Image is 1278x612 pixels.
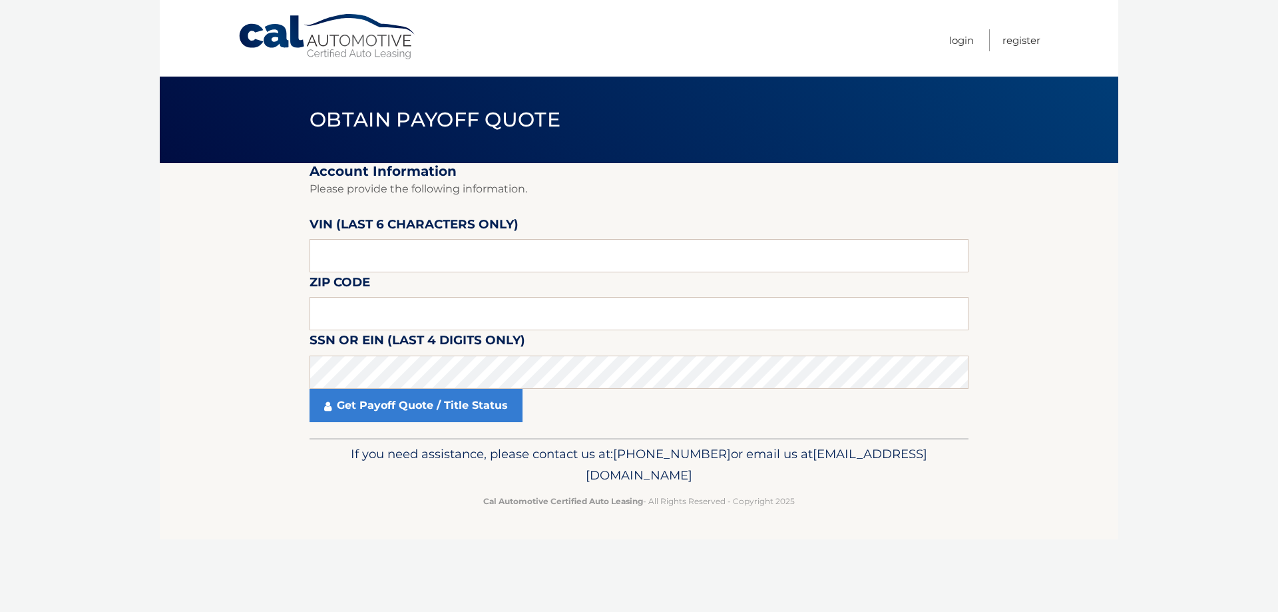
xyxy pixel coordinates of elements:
a: Cal Automotive [238,13,417,61]
a: Login [949,29,974,51]
label: SSN or EIN (last 4 digits only) [310,330,525,355]
p: Please provide the following information. [310,180,968,198]
label: VIN (last 6 characters only) [310,214,519,239]
span: [PHONE_NUMBER] [613,446,731,461]
p: - All Rights Reserved - Copyright 2025 [318,494,960,508]
span: Obtain Payoff Quote [310,107,560,132]
h2: Account Information [310,163,968,180]
strong: Cal Automotive Certified Auto Leasing [483,496,643,506]
a: Get Payoff Quote / Title Status [310,389,523,422]
label: Zip Code [310,272,370,297]
p: If you need assistance, please contact us at: or email us at [318,444,960,486]
a: Register [1002,29,1040,51]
